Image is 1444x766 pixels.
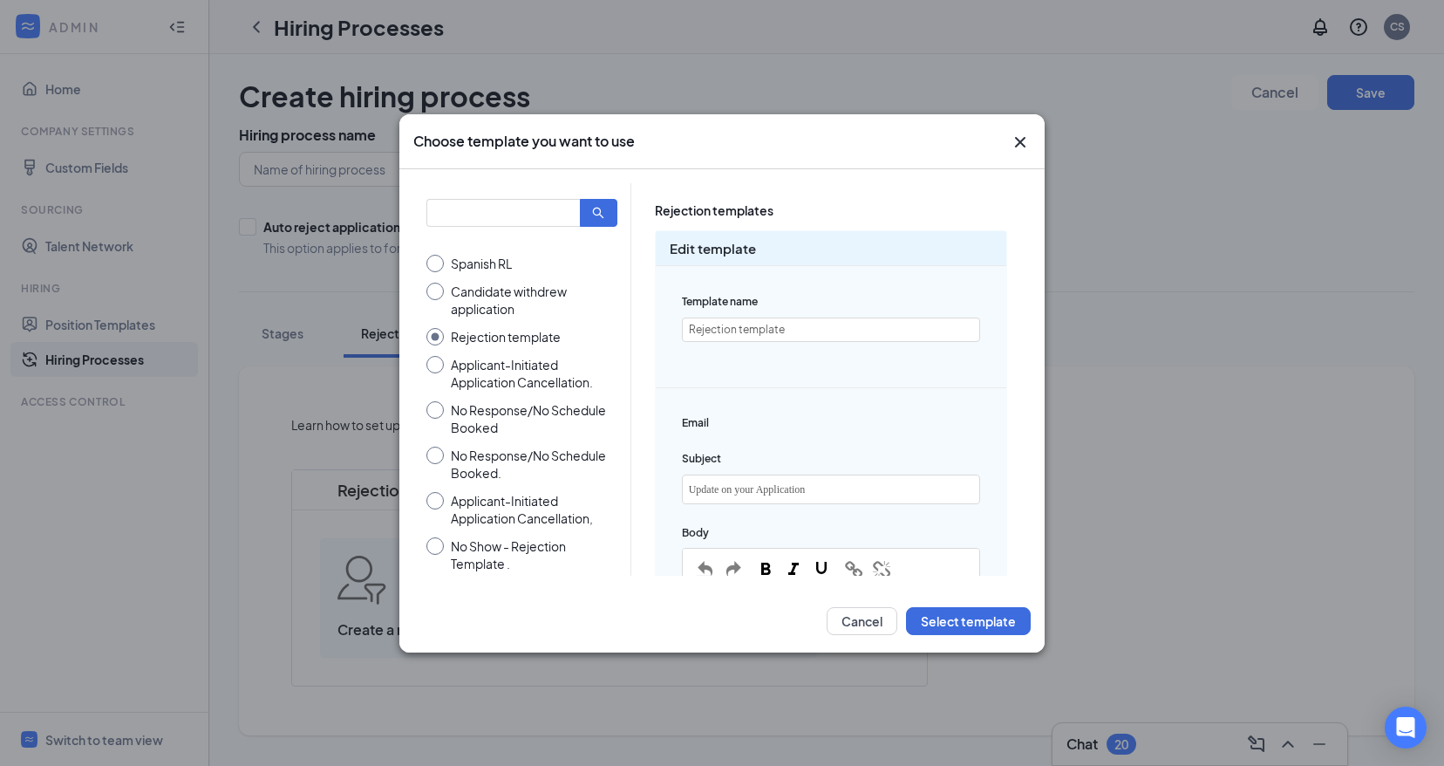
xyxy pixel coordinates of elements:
[689,483,806,496] span: Update on your Application
[682,525,980,542] span: Body
[780,557,807,584] button: Italic
[807,557,835,584] button: Underline
[1010,132,1031,153] svg: Cross
[719,557,747,584] button: Redo
[840,557,868,584] button: Link
[682,415,709,432] span: Email
[683,475,979,503] div: Edit text
[682,451,980,468] span: Subject
[682,294,980,311] span: Template name
[906,607,1031,635] button: Select template
[670,238,756,259] span: Edit template
[827,607,897,635] button: Cancel
[1385,707,1427,749] div: Open Intercom Messenger
[752,557,780,584] button: Bold
[691,557,719,584] button: Undo
[580,199,617,227] button: search
[1010,132,1031,153] button: Close
[592,207,604,219] span: search
[413,132,635,151] h3: Choose template you want to use
[868,557,896,584] button: Remove Link
[655,201,1007,220] span: Rejection templates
